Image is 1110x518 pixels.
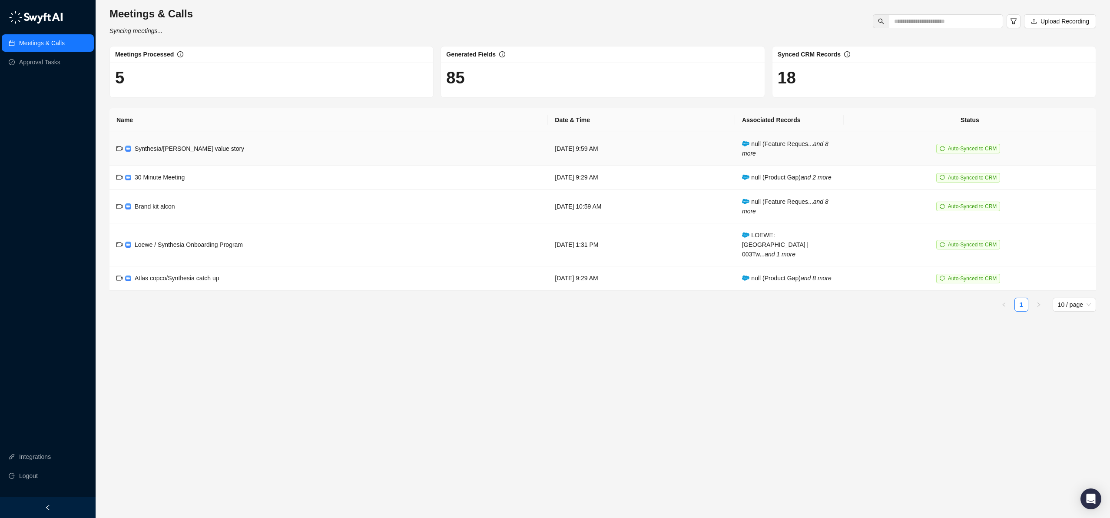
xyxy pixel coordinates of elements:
[948,146,997,152] span: Auto-Synced to CRM
[548,132,735,166] td: [DATE] 9:59 AM
[997,298,1011,312] li: Previous Page
[499,51,505,57] span: info-circle
[19,53,60,71] a: Approval Tasks
[135,174,185,181] span: 30 Minute Meeting
[742,140,828,157] i: and 8 more
[19,467,38,485] span: Logout
[116,203,123,209] span: video-camera
[997,298,1011,312] button: left
[548,190,735,223] td: [DATE] 10:59 AM
[135,275,219,282] span: Atlas copco/Synthesia catch up
[446,51,496,58] span: Generated Fields
[1015,298,1028,311] a: 1
[116,146,123,152] span: video-camera
[1032,298,1046,312] button: right
[115,68,428,88] h1: 5
[1053,298,1096,312] div: Page Size
[109,108,548,132] th: Name
[125,175,131,181] img: zoom-DkfWWZB2.png
[548,223,735,266] td: [DATE] 1:31 PM
[1014,298,1028,312] li: 1
[742,174,832,181] span: null (Product Gap)
[109,7,193,21] h3: Meetings & Calls
[45,505,51,511] span: left
[940,276,945,281] span: sync
[116,174,123,180] span: video-camera
[548,108,735,132] th: Date & Time
[135,203,175,210] span: Brand kit alcon
[801,174,832,181] i: and 2 more
[109,27,162,34] i: Syncing meetings...
[1001,302,1007,307] span: left
[940,146,945,151] span: sync
[125,203,131,209] img: zoom-DkfWWZB2.png
[19,34,65,52] a: Meetings & Calls
[940,204,945,209] span: sync
[742,198,828,215] i: and 8 more
[177,51,183,57] span: info-circle
[125,146,131,152] img: zoom-DkfWWZB2.png
[1031,18,1037,24] span: upload
[125,242,131,248] img: zoom-DkfWWZB2.png
[1040,17,1089,26] span: Upload Recording
[742,275,832,282] span: null (Product Gap)
[1036,302,1041,307] span: right
[19,448,51,465] a: Integrations
[446,68,759,88] h1: 85
[765,251,795,258] i: and 1 more
[1080,488,1101,509] div: Open Intercom Messenger
[548,266,735,291] td: [DATE] 9:29 AM
[948,276,997,282] span: Auto-Synced to CRM
[801,275,832,282] i: and 8 more
[948,175,997,181] span: Auto-Synced to CRM
[548,166,735,190] td: [DATE] 9:29 AM
[940,242,945,247] span: sync
[940,175,945,180] span: sync
[135,145,244,152] span: Synthesia/[PERSON_NAME] value story
[1010,18,1017,25] span: filter
[844,108,1096,132] th: Status
[948,203,997,209] span: Auto-Synced to CRM
[1024,14,1096,28] button: Upload Recording
[742,140,828,157] span: null (Feature Reques...
[1032,298,1046,312] li: Next Page
[115,51,174,58] span: Meetings Processed
[9,473,15,479] span: logout
[742,198,828,215] span: null (Feature Reques...
[125,276,131,282] img: zoom-DkfWWZB2.png
[742,232,808,258] span: LOEWE: [GEOGRAPHIC_DATA] | 003Tw...
[135,241,243,248] span: Loewe / Synthesia Onboarding Program
[116,275,123,281] span: video-camera
[1058,298,1091,311] span: 10 / page
[948,242,997,248] span: Auto-Synced to CRM
[735,108,844,132] th: Associated Records
[116,242,123,248] span: video-camera
[844,51,850,57] span: info-circle
[778,51,841,58] span: Synced CRM Records
[878,18,884,24] span: search
[9,11,63,24] img: logo-05li4sbe.png
[778,68,1090,88] h1: 18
